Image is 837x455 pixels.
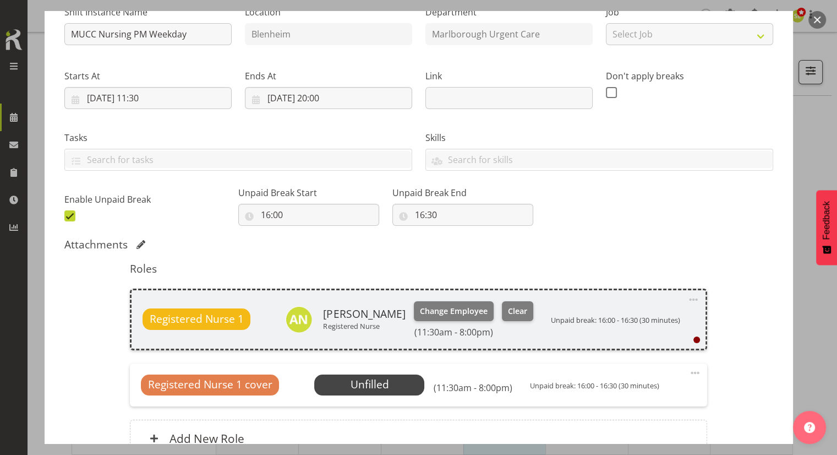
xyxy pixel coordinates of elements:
[64,69,232,83] label: Starts At
[414,327,533,338] h6: (11:30am - 8:00pm)
[414,301,494,321] button: Change Employee
[822,201,831,240] span: Feedback
[502,301,533,321] button: Clear
[238,204,379,226] input: Click to select...
[425,131,773,144] label: Skills
[350,377,389,392] span: Unfilled
[529,381,659,391] span: Unpaid break: 16:00 - 16:30 (30 minutes)
[551,315,680,325] span: Unpaid break: 16:00 - 16:30 (30 minutes)
[148,377,272,393] span: Registered Nurse 1 cover
[130,262,707,275] h5: Roles
[150,311,244,327] span: Registered Nurse 1
[245,6,412,19] label: Location
[606,69,773,83] label: Don't apply breaks
[64,131,412,144] label: Tasks
[65,151,412,168] input: Search for tasks
[508,305,527,317] span: Clear
[433,382,512,393] h6: (11:30am - 8:00pm)
[64,238,128,251] h5: Attachments
[64,6,232,19] label: Shift Instance Name
[64,23,232,45] input: Shift Instance Name
[426,151,773,168] input: Search for skills
[816,190,837,265] button: Feedback - Show survey
[323,308,405,320] h6: [PERSON_NAME]
[392,186,533,199] label: Unpaid Break End
[169,431,244,446] h6: Add New Role
[64,87,232,109] input: Click to select...
[425,6,593,19] label: Department
[238,186,379,199] label: Unpaid Break Start
[323,322,405,331] p: Registered Nurse
[693,337,700,343] div: User is clocked out
[245,87,412,109] input: Click to select...
[425,69,593,83] label: Link
[606,6,773,19] label: Job
[420,305,488,317] span: Change Employee
[286,306,312,333] img: alysia-newman-woods11835.jpg
[64,193,232,206] label: Enable Unpaid Break
[245,69,412,83] label: Ends At
[804,422,815,433] img: help-xxl-2.png
[392,204,533,226] input: Click to select...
